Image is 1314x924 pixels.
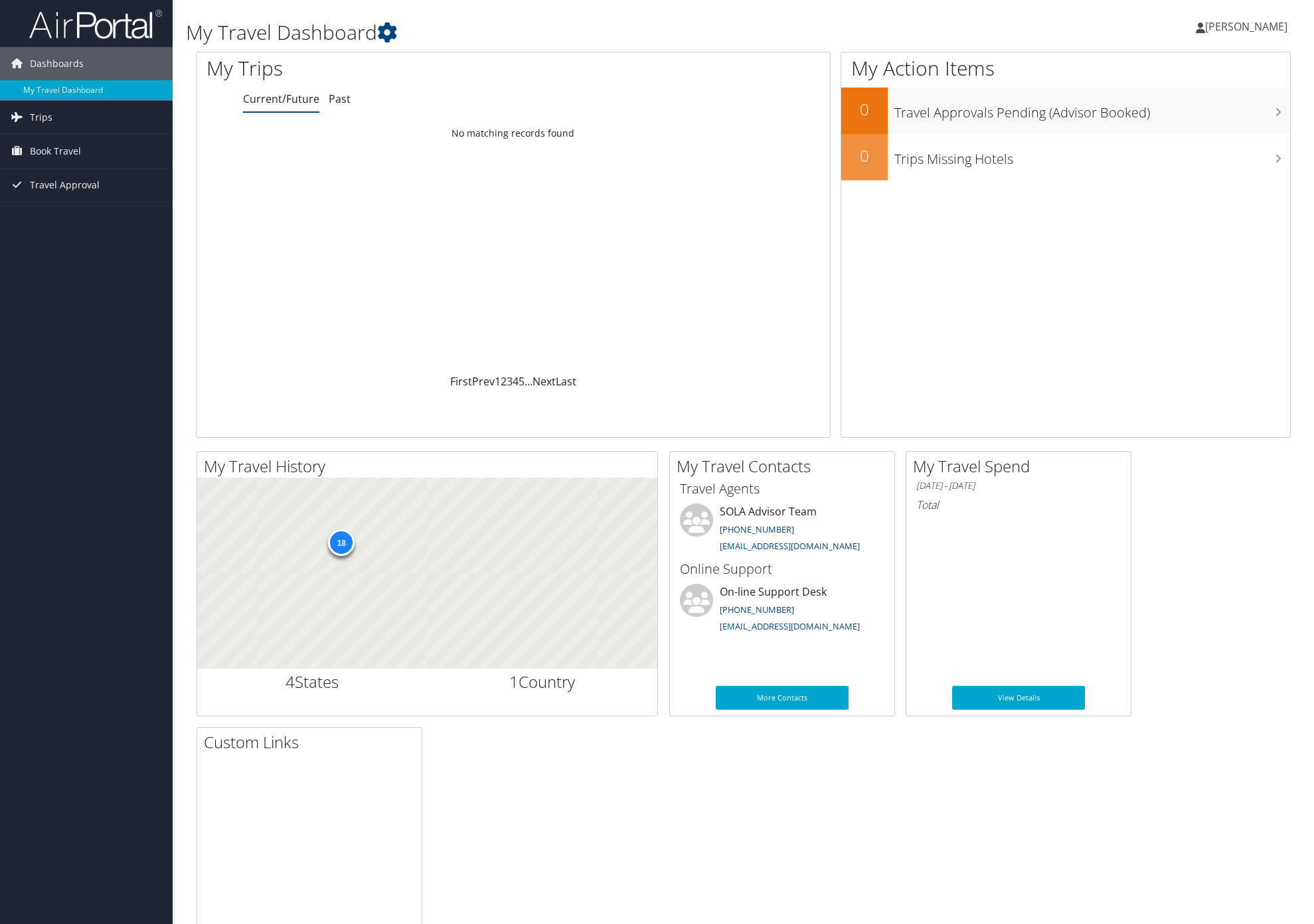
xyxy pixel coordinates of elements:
a: Next [533,374,556,389]
h2: My Travel History [204,455,657,478]
a: 3 [507,374,513,389]
a: 0Trips Missing Hotels [841,134,1290,180]
h3: Travel Approvals Pending (Advisor Booked) [894,97,1290,122]
span: Book Travel [30,135,81,168]
span: Travel Approval [30,168,100,202]
h1: My Travel Dashboard [186,19,929,46]
h3: Online Support [680,560,884,578]
span: 4 [286,671,295,693]
img: airportal-logo.png [29,9,162,40]
h1: My Trips [206,54,556,82]
a: [PHONE_NUMBER] [720,604,794,616]
a: 2 [501,374,507,389]
a: Last [556,374,576,389]
span: 1 [509,671,519,693]
a: Current/Future [243,92,319,106]
a: First [450,374,472,389]
span: [PERSON_NAME] [1205,19,1287,34]
h2: My Travel Spend [913,455,1131,478]
h2: Custom Links [204,731,422,754]
a: More Contacts [716,686,849,710]
h2: Country [438,671,648,693]
a: 1 [495,374,501,389]
a: Prev [472,374,495,389]
h2: My Travel Contacts [677,455,894,478]
h6: [DATE] - [DATE] [916,480,1121,492]
li: SOLA Advisor Team [673,503,891,558]
h3: Travel Agents [680,480,884,498]
h2: 0 [841,98,888,121]
h1: My Action Items [841,54,1290,82]
a: [PHONE_NUMBER] [720,523,794,535]
li: On-line Support Desk [673,584,891,638]
a: [PERSON_NAME] [1196,7,1301,46]
h3: Trips Missing Hotels [894,143,1290,168]
span: Trips [30,101,52,134]
span: … [525,374,533,389]
span: Dashboards [30,47,84,80]
h6: Total [916,497,1121,512]
a: 4 [513,374,519,389]
a: [EMAIL_ADDRESS][DOMAIN_NAME] [720,540,860,552]
h2: States [207,671,418,693]
a: Past [329,92,351,106]
a: 0Travel Approvals Pending (Advisor Booked) [841,88,1290,134]
a: [EMAIL_ADDRESS][DOMAIN_NAME] [720,620,860,632]
a: View Details [952,686,1085,710]
div: 18 [328,529,355,556]
h2: 0 [841,145,888,167]
a: 5 [519,374,525,389]
td: No matching records found [197,121,830,145]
